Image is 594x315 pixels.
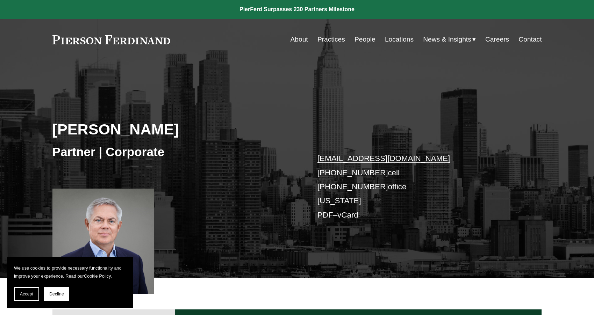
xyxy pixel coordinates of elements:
a: Contact [518,33,542,46]
span: Accept [20,292,33,296]
a: PDF [317,211,333,219]
h2: [PERSON_NAME] [52,120,297,138]
a: Locations [385,33,414,46]
a: About [291,33,308,46]
span: News & Insights [423,34,471,46]
span: Decline [49,292,64,296]
button: Accept [14,287,39,301]
a: Practices [317,33,345,46]
a: [EMAIL_ADDRESS][DOMAIN_NAME] [317,154,450,163]
button: Decline [44,287,69,301]
section: Cookie banner [7,257,133,308]
a: [PHONE_NUMBER] [317,182,388,191]
p: We use cookies to provide necessary functionality and improve your experience. Read our . [14,264,126,280]
a: People [355,33,375,46]
a: Careers [485,33,509,46]
a: Cookie Policy [84,273,111,279]
h3: Partner | Corporate [52,144,297,160]
p: cell office [US_STATE] – [317,152,521,222]
a: vCard [337,211,358,219]
a: folder dropdown [423,33,476,46]
a: [PHONE_NUMBER] [317,168,388,177]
